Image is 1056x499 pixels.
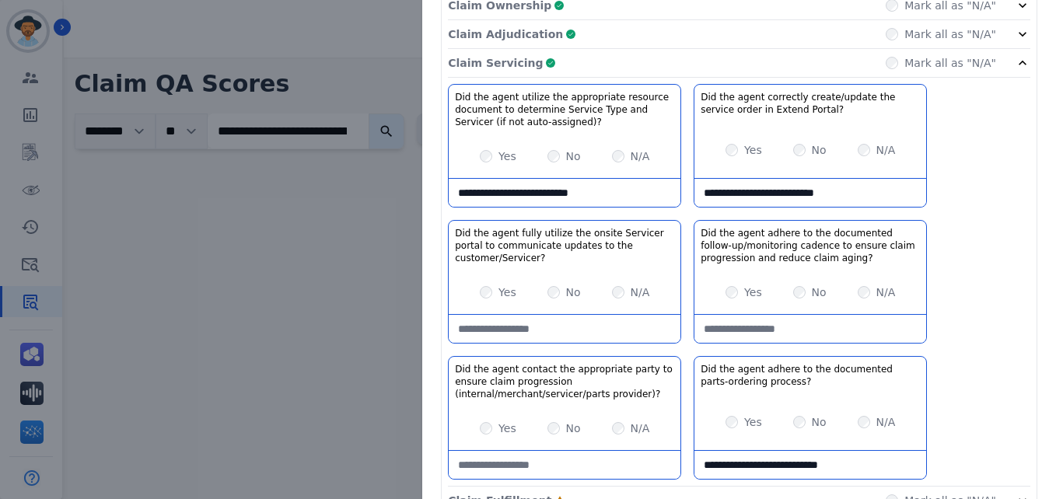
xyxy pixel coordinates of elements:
label: No [566,284,581,300]
label: Yes [744,142,762,158]
h3: Did the agent adhere to the documented follow-up/monitoring cadence to ensure claim progression a... [701,227,920,264]
label: No [812,414,827,430]
label: N/A [876,284,896,300]
label: Yes [498,284,516,300]
label: N/A [631,420,650,436]
label: Mark all as "N/A" [904,55,996,71]
h3: Did the agent correctly create/update the service order in Extend Portal? [701,91,920,116]
h3: Did the agent adhere to the documented parts-ordering process? [701,363,920,388]
label: No [566,148,581,164]
label: N/A [876,414,896,430]
label: No [812,142,827,158]
h3: Did the agent utilize the appropriate resource document to determine Service Type and Servicer (i... [455,91,674,128]
p: Claim Servicing [448,55,543,71]
label: Yes [498,420,516,436]
label: Mark all as "N/A" [904,26,996,42]
label: No [812,284,827,300]
p: Claim Adjudication [448,26,563,42]
label: Yes [744,284,762,300]
label: Yes [744,414,762,430]
label: N/A [876,142,896,158]
label: No [566,420,581,436]
label: N/A [631,284,650,300]
h3: Did the agent fully utilize the onsite Servicer portal to communicate updates to the customer/Ser... [455,227,674,264]
label: N/A [631,148,650,164]
h3: Did the agent contact the appropriate party to ensure claim progression (internal/merchant/servic... [455,363,674,400]
label: Yes [498,148,516,164]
